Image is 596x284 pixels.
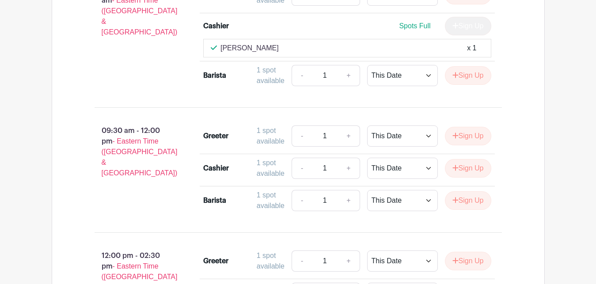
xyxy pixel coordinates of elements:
a: - [292,125,312,147]
a: + [338,250,360,272]
a: - [292,158,312,179]
div: 1 spot available [257,125,285,147]
button: Sign Up [445,159,491,178]
div: 1 spot available [257,250,285,272]
div: Greeter [203,131,228,141]
button: Sign Up [445,127,491,145]
a: + [338,125,360,147]
a: + [338,158,360,179]
div: Barista [203,195,226,206]
button: Sign Up [445,191,491,210]
p: [PERSON_NAME] [220,43,279,53]
span: Spots Full [399,22,430,30]
button: Sign Up [445,252,491,270]
div: x 1 [467,43,476,53]
button: Sign Up [445,66,491,85]
div: 1 spot available [257,158,285,179]
a: - [292,190,312,211]
div: Barista [203,70,226,81]
div: Cashier [203,21,229,31]
a: + [338,65,360,86]
a: + [338,190,360,211]
p: 09:30 am - 12:00 pm [80,122,190,182]
div: Greeter [203,256,228,266]
div: Cashier [203,163,229,174]
span: - Eastern Time ([GEOGRAPHIC_DATA] & [GEOGRAPHIC_DATA]) [102,137,178,177]
a: - [292,250,312,272]
div: 1 spot available [257,190,285,211]
a: - [292,65,312,86]
div: 1 spot available [257,65,285,86]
